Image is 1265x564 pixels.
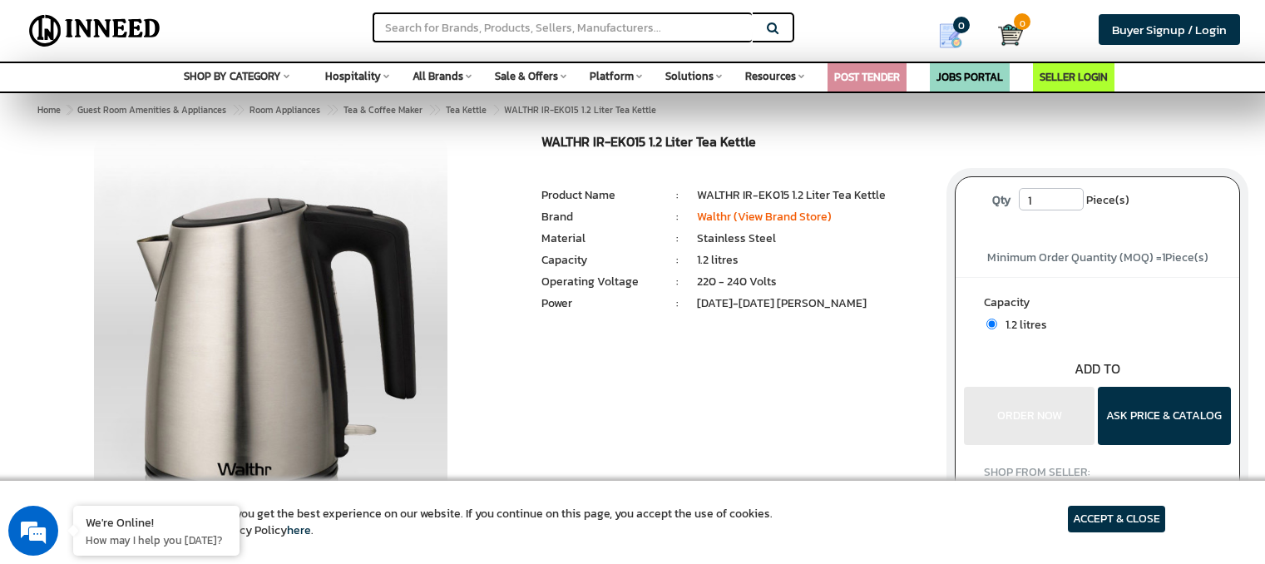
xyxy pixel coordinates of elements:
span: SHOP BY CATEGORY [184,68,281,84]
li: Power [541,295,658,312]
a: Buyer Signup / Login [1099,14,1240,45]
span: > [492,100,501,120]
li: 1.2 litres [697,252,930,269]
li: Stainless Steel [697,230,930,247]
span: 1 [1162,249,1165,266]
a: my Quotes 0 [916,17,998,55]
li: : [658,295,697,312]
label: Capacity [984,294,1211,315]
a: Tea & Coffee Maker [340,100,426,120]
h1: WALTHR IR-EK015 1.2 Liter Tea Kettle [541,135,930,154]
li: Product Name [541,187,658,204]
span: 0 [953,17,970,33]
span: All Brands [413,68,463,84]
article: We use cookies to ensure you get the best experience on our website. If you continue on this page... [100,506,773,539]
a: Guest Room Amenities & Appliances [74,100,230,120]
li: Capacity [541,252,658,269]
span: > [428,100,437,120]
div: ADD TO [956,359,1239,378]
a: Home [34,100,64,120]
input: Search for Brands, Products, Sellers, Manufacturers... [373,12,752,42]
article: ACCEPT & CLOSE [1068,506,1165,532]
li: : [658,230,697,247]
li: : [658,274,697,290]
span: > [326,100,334,120]
img: Inneed.Market [22,10,167,52]
p: How may I help you today? [86,532,227,547]
span: Tea Kettle [446,103,487,116]
span: Solutions [665,68,714,84]
span: > [232,100,240,120]
img: Show My Quotes [938,23,963,48]
li: 220 - 240 Volts [697,274,930,290]
span: Hospitality [325,68,381,84]
li: WALTHR IR-EK015 1.2 Liter Tea Kettle [697,187,930,204]
button: ASK PRICE & CATALOG [1098,387,1231,445]
span: Sale & Offers [495,68,558,84]
li: : [658,252,697,269]
a: Room Appliances [246,100,324,120]
li: Brand [541,209,658,225]
span: Buyer Signup / Login [1112,20,1227,39]
span: Guest Room Amenities & Appliances [77,103,226,116]
span: WALTHR IR-EK015 1.2 Liter Tea Kettle [74,103,656,116]
h4: SHOP FROM SELLER: [984,466,1211,478]
a: Tea Kettle [442,100,490,120]
span: Room Appliances [250,103,320,116]
li: Material [541,230,658,247]
li: [DATE]-[DATE] [PERSON_NAME] [697,295,930,312]
li: : [658,187,697,204]
label: Qty [984,188,1019,213]
span: > [67,103,72,116]
li: : [658,209,697,225]
span: 0 [1014,13,1030,30]
img: Cart [998,22,1023,47]
span: Tea & Coffee Maker [343,103,422,116]
a: Cart 0 [998,17,1011,53]
a: Walthr (View Brand Store) [697,208,832,225]
span: Piece(s) [1086,188,1129,213]
span: Minimum Order Quantity (MOQ) = Piece(s) [987,249,1208,266]
a: POST TENDER [834,69,900,85]
a: SELLER LOGIN [1040,69,1108,85]
li: Operating Voltage [541,274,658,290]
span: Platform [590,68,634,84]
img: WALTHR IR-EK015 Tea Kettle [94,135,447,551]
a: JOBS PORTAL [936,69,1003,85]
span: 1.2 litres [997,316,1047,334]
a: here [287,522,311,539]
span: Resources [745,68,796,84]
div: We're Online! [86,514,227,530]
